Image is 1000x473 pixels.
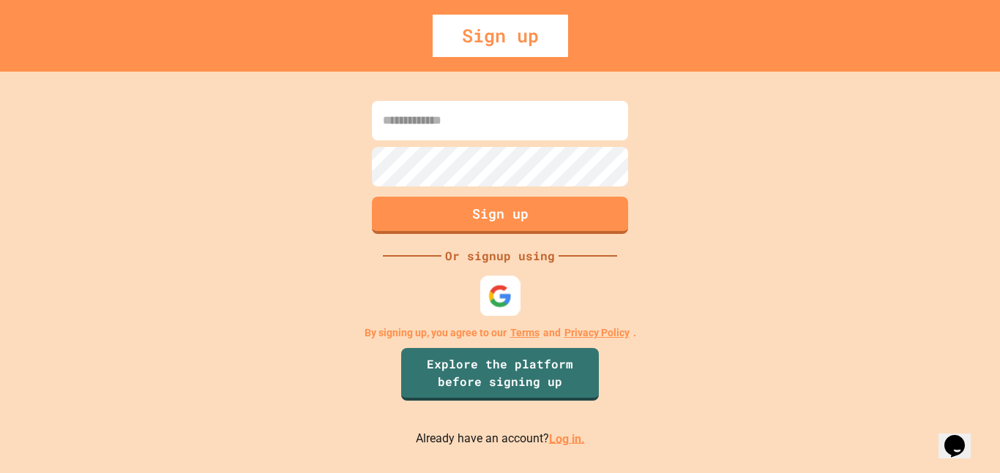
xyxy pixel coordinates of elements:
a: Explore the platform before signing up [401,348,599,401]
a: Privacy Policy [564,325,630,341]
div: Sign up [433,15,568,57]
button: Sign up [372,197,628,234]
a: Log in. [549,431,585,445]
p: Already have an account? [416,430,585,448]
p: By signing up, you agree to our and . [365,325,636,341]
a: Terms [510,325,540,341]
iframe: chat widget [939,415,985,458]
div: Or signup using [441,247,559,265]
img: google-icon.svg [488,284,512,308]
